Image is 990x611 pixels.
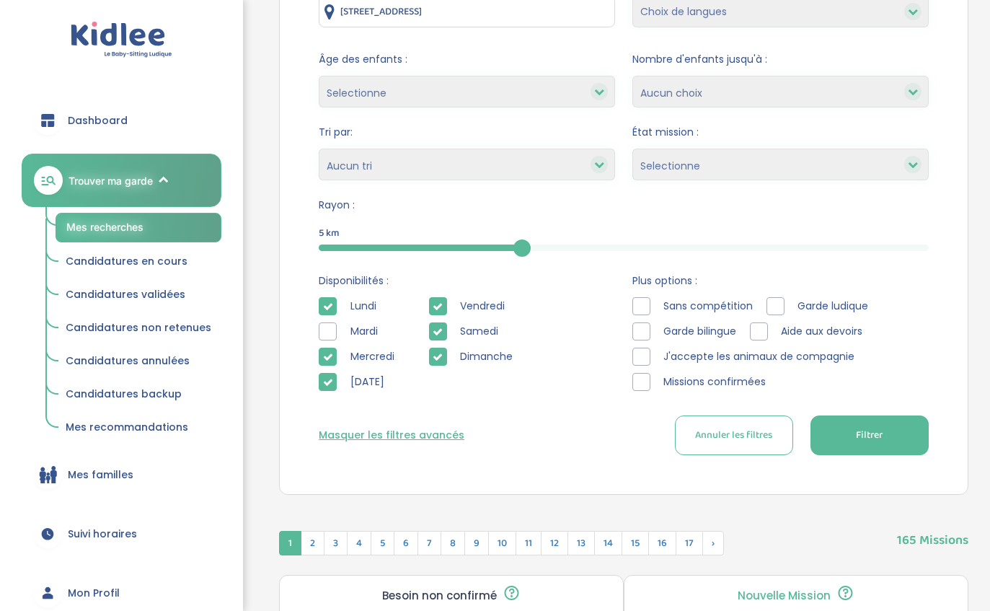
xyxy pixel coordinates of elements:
[775,324,869,339] span: Aide aux devoirs
[441,531,465,555] span: 8
[66,254,187,268] span: Candidatures en cours
[68,586,120,601] span: Mon Profil
[488,531,516,555] span: 10
[56,315,221,342] a: Candidatures non retenues
[66,287,185,302] span: Candidatures validées
[344,374,390,390] span: [DATE]
[810,416,929,455] button: Filtrer
[71,22,172,58] img: logo.svg
[648,531,676,555] span: 16
[792,299,875,314] span: Garde ludique
[371,531,394,555] span: 5
[56,414,221,441] a: Mes recommandations
[695,428,772,443] span: Annuler les filtres
[22,508,221,560] a: Suivi horaires
[56,381,221,408] a: Candidatures backup
[567,531,595,555] span: 13
[347,531,371,555] span: 4
[301,531,324,555] span: 2
[417,531,441,555] span: 7
[594,531,622,555] span: 14
[464,531,489,555] span: 9
[66,387,182,401] span: Candidatures backup
[632,125,929,140] span: État mission :
[56,348,221,375] a: Candidatures annulées
[324,531,348,555] span: 3
[856,428,883,443] span: Filtrer
[66,320,211,335] span: Candidatures non retenues
[319,273,615,289] span: Disponibilités :
[68,173,153,188] span: Trouver ma garde
[68,527,137,542] span: Suivi horaires
[454,349,519,364] span: Dimanche
[394,531,418,555] span: 6
[56,281,221,309] a: Candidatures validées
[658,374,772,390] span: Missions confirmées
[279,531,301,555] span: 1
[658,349,861,364] span: J'accepte les animaux de compagnie
[56,213,221,242] a: Mes recherches
[675,416,793,455] button: Annuler les filtres
[22,154,221,207] a: Trouver ma garde
[658,299,759,314] span: Sans compétition
[382,590,497,602] p: Besoin non confirmé
[658,324,743,339] span: Garde bilingue
[22,449,221,501] a: Mes familles
[454,324,505,339] span: Samedi
[319,226,340,241] span: 5 km
[68,113,128,128] span: Dashboard
[319,125,615,140] span: Tri par:
[897,517,968,550] span: 165 Missions
[516,531,542,555] span: 11
[22,94,221,146] a: Dashboard
[319,52,615,67] span: Âge des enfants :
[632,52,929,67] span: Nombre d'enfants jusqu'à :
[632,273,929,289] span: Plus options :
[319,428,464,443] button: Masquer les filtres avancés
[622,531,649,555] span: 15
[541,531,568,555] span: 12
[344,324,384,339] span: Mardi
[68,467,133,483] span: Mes familles
[66,353,190,368] span: Candidatures annulées
[676,531,703,555] span: 17
[319,198,929,213] span: Rayon :
[66,420,188,434] span: Mes recommandations
[702,531,724,555] span: Suivant »
[738,590,831,602] p: Nouvelle Mission
[56,248,221,276] a: Candidatures en cours
[344,349,400,364] span: Mercredi
[344,299,382,314] span: Lundi
[454,299,511,314] span: Vendredi
[66,221,143,233] span: Mes recherches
